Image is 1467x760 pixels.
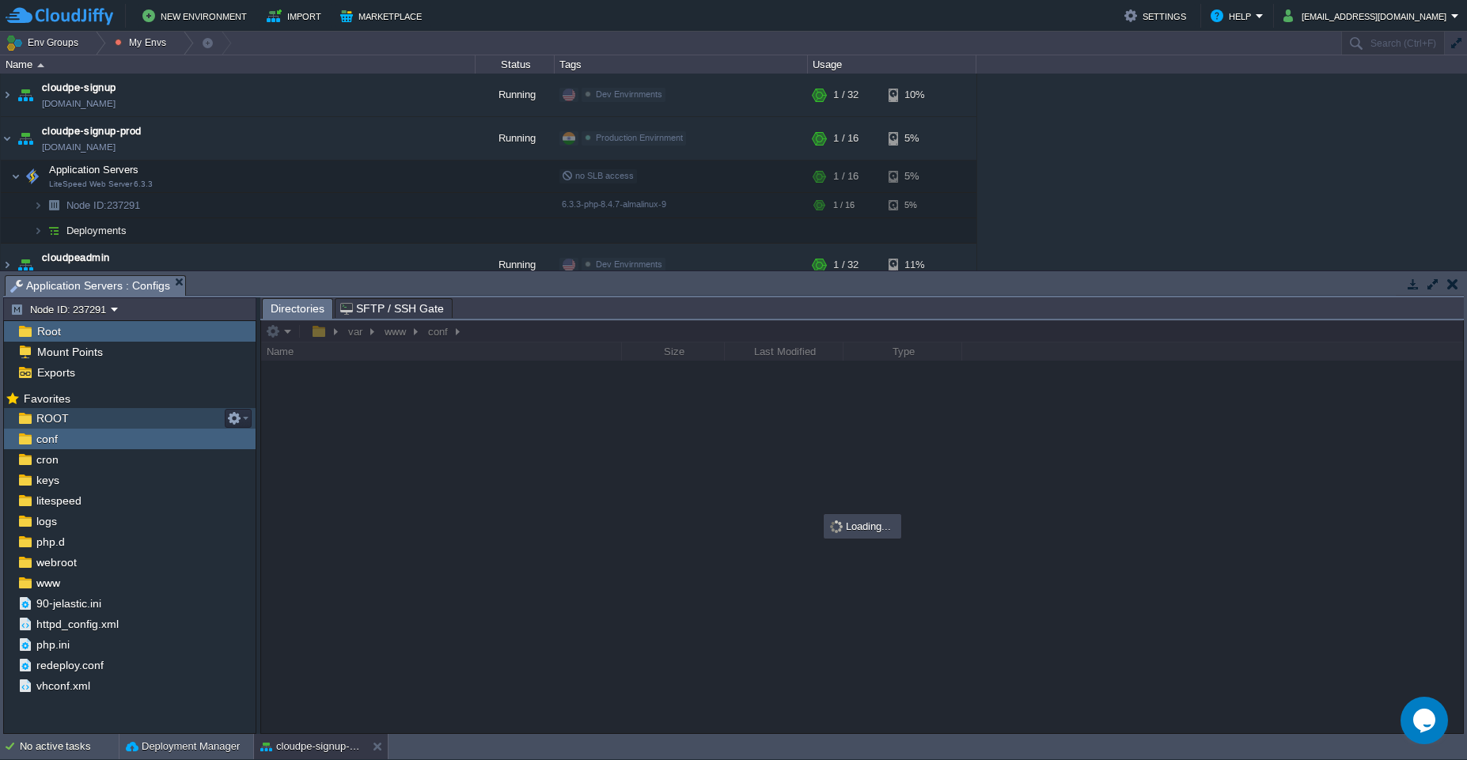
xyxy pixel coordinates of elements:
[11,161,21,192] img: AMDAwAAAACH5BAEAAAAALAAAAAABAAEAAAICRAEAOw==
[33,411,71,425] a: ROOT
[833,244,859,286] div: 1 / 32
[596,133,683,142] span: Production Envirnment
[34,345,105,359] a: Mount Points
[825,516,900,537] div: Loading...
[1283,6,1451,25] button: [EMAIL_ADDRESS][DOMAIN_NAME]
[49,180,153,189] span: LiteSpeed Web Server 6.3.3
[562,199,666,209] span: 6.3.3-php-8.4.7-almalinux-9
[889,117,940,160] div: 5%
[33,576,63,590] a: www
[33,617,121,631] a: httpd_config.xml
[809,55,976,74] div: Usage
[21,161,44,192] img: AMDAwAAAACH5BAEAAAAALAAAAAABAAEAAAICRAEAOw==
[33,555,79,569] a: webroot
[33,493,84,508] a: litespeed
[33,658,106,672] a: redeploy.conf
[476,55,554,74] div: Status
[33,514,59,528] a: logs
[34,324,63,338] a: Root
[33,596,104,611] a: 90-jelastic.ini
[340,6,426,25] button: Marketplace
[271,299,324,319] span: Directories
[340,299,444,318] span: SFTP / SSH Gate
[14,74,36,116] img: AMDAwAAAACH5BAEAAAAALAAAAAABAAEAAAICRAEAOw==
[555,55,807,74] div: Tags
[66,199,107,211] span: Node ID:
[33,473,62,487] a: keys
[33,432,60,446] span: conf
[47,164,141,176] a: Application ServersLiteSpeed Web Server 6.3.3
[37,63,44,67] img: AMDAwAAAACH5BAEAAAAALAAAAAABAAEAAAICRAEAOw==
[115,32,171,54] button: My Envs
[596,259,662,269] span: Dev Envirnments
[833,117,859,160] div: 1 / 16
[33,452,61,467] a: cron
[42,123,142,139] a: cloudpe-signup-prod
[42,139,116,155] a: [DOMAIN_NAME]
[21,391,73,406] span: Favorites
[889,161,940,192] div: 5%
[21,392,73,405] a: Favorites
[1,244,13,286] img: AMDAwAAAACH5BAEAAAAALAAAAAABAAEAAAICRAEAOw==
[33,637,72,652] a: php.ini
[889,193,940,217] div: 5%
[142,6,252,25] button: New Environment
[20,734,119,759] div: No active tasks
[33,679,93,693] a: vhconf.xml
[833,161,859,192] div: 1 / 16
[1,117,13,160] img: AMDAwAAAACH5BAEAAAAALAAAAAABAAEAAAICRAEAOw==
[1211,6,1256,25] button: Help
[10,276,170,296] span: Application Servers : Configs
[42,80,116,96] a: cloudpe-signup
[267,6,326,25] button: Import
[260,739,360,754] button: cloudpe-signup-prod
[65,199,142,212] span: 237291
[476,74,555,116] div: Running
[562,171,634,180] span: no SLB access
[596,89,662,99] span: Dev Envirnments
[10,302,111,316] button: Node ID: 237291
[1401,697,1451,744] iframe: chat widget
[65,224,129,237] a: Deployments
[476,117,555,160] div: Running
[33,218,43,243] img: AMDAwAAAACH5BAEAAAAALAAAAAABAAEAAAICRAEAOw==
[6,32,84,54] button: Env Groups
[889,244,940,286] div: 11%
[833,74,859,116] div: 1 / 32
[476,244,555,286] div: Running
[1,74,13,116] img: AMDAwAAAACH5BAEAAAAALAAAAAABAAEAAAICRAEAOw==
[1124,6,1191,25] button: Settings
[34,365,78,380] a: Exports
[42,250,110,266] a: cloudpeadmin
[42,96,116,112] a: [DOMAIN_NAME]
[833,193,855,217] div: 1 / 16
[65,199,142,212] a: Node ID:237291
[33,535,67,549] a: php.d
[6,6,113,26] img: CloudJiffy
[14,117,36,160] img: AMDAwAAAACH5BAEAAAAALAAAAAABAAEAAAICRAEAOw==
[43,193,65,217] img: AMDAwAAAACH5BAEAAAAALAAAAAABAAEAAAICRAEAOw==
[14,244,36,286] img: AMDAwAAAACH5BAEAAAAALAAAAAABAAEAAAICRAEAOw==
[889,74,940,116] div: 10%
[42,266,116,282] a: [DOMAIN_NAME]
[126,739,240,754] button: Deployment Manager
[33,193,43,217] img: AMDAwAAAACH5BAEAAAAALAAAAAABAAEAAAICRAEAOw==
